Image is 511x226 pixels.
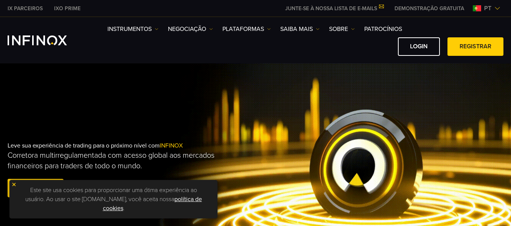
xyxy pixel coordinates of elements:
a: INFINOX [2,5,48,12]
span: pt [481,4,494,13]
a: Patrocínios [364,25,402,34]
a: SOBRE [329,25,355,34]
span: INFINOX [160,142,183,149]
a: Saiba mais [280,25,320,34]
a: Instrumentos [107,25,158,34]
img: yellow close icon [11,182,17,187]
p: Este site usa cookies para proporcionar uma ótima experiência ao usuário. Ao usar o site [DOMAIN_... [13,184,214,215]
a: INFINOX [48,5,86,12]
a: Login [398,37,440,56]
a: NEGOCIAÇÃO [168,25,213,34]
a: INFINOX MENU [389,5,470,12]
div: Leve sua experiência de trading para o próximo nível com [8,130,270,211]
a: Registrar [8,179,64,197]
a: JUNTE-SE À NOSSA LISTA DE E-MAILS [280,5,389,12]
a: INFINOX Logo [8,35,85,45]
p: Corretora multirregulamentada com acesso global aos mercados financeiros para traders de todo o m... [8,150,218,171]
a: Registrar [447,37,503,56]
a: PLATAFORMAS [222,25,271,34]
